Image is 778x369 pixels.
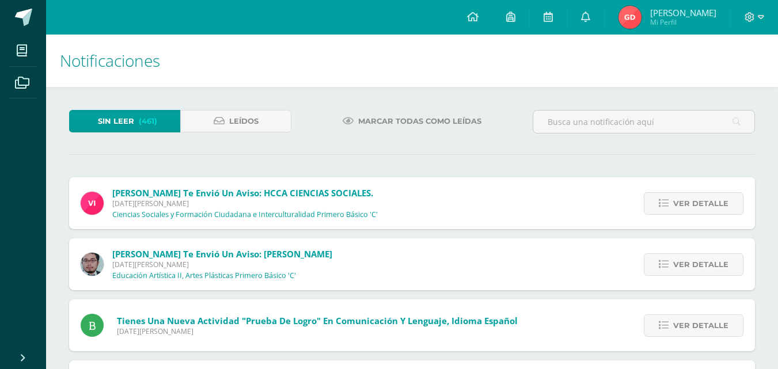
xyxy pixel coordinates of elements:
[328,110,496,132] a: Marcar todas como leídas
[117,326,518,336] span: [DATE][PERSON_NAME]
[180,110,291,132] a: Leídos
[81,253,104,276] img: 5fac68162d5e1b6fbd390a6ac50e103d.png
[112,187,373,199] span: [PERSON_NAME] te envió un aviso: HCCA CIENCIAS SOCIALES.
[673,315,728,336] span: Ver detalle
[112,271,296,280] p: Educación Artística II, Artes Plásticas Primero Básico 'C'
[112,210,378,219] p: Ciencias Sociales y Formación Ciudadana e Interculturalidad Primero Básico 'C'
[112,248,332,260] span: [PERSON_NAME] te envió un aviso: [PERSON_NAME]
[139,111,157,132] span: (461)
[650,7,716,18] span: [PERSON_NAME]
[117,315,518,326] span: Tienes una nueva actividad "Prueba de logro" En Comunicación y Lenguaje, Idioma Español
[673,193,728,214] span: Ver detalle
[69,110,180,132] a: Sin leer(461)
[673,254,728,275] span: Ver detalle
[112,260,332,269] span: [DATE][PERSON_NAME]
[112,199,378,208] span: [DATE][PERSON_NAME]
[98,111,134,132] span: Sin leer
[618,6,642,29] img: cd20483051bed57b799a0ac89734fc46.png
[358,111,481,132] span: Marcar todas como leídas
[229,111,259,132] span: Leídos
[533,111,754,133] input: Busca una notificación aquí
[60,50,160,71] span: Notificaciones
[81,192,104,215] img: bd6d0aa147d20350c4821b7c643124fa.png
[650,17,716,27] span: Mi Perfil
